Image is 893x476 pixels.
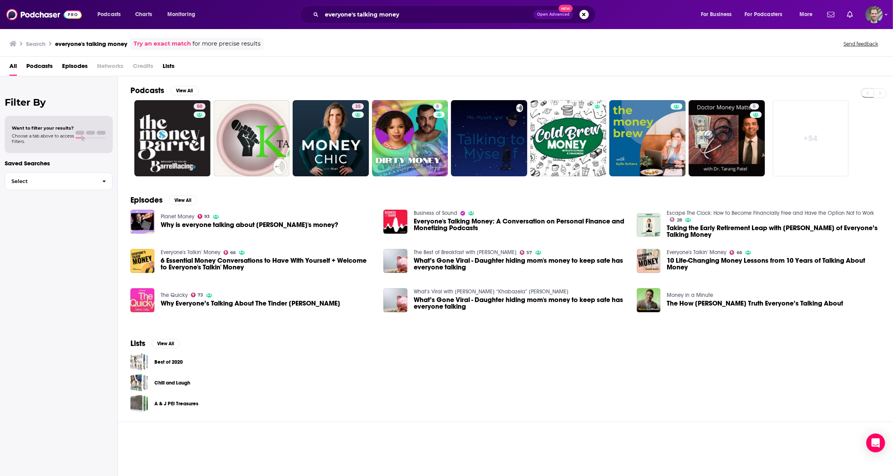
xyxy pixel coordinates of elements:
[383,210,407,234] img: Everyone's Talking Money: A Conversation on Personal Finance and Monetizing Podcasts
[866,434,885,452] div: Open Intercom Messenger
[198,214,210,219] a: 93
[799,9,813,20] span: More
[130,210,154,234] img: Why is everyone talking about Musk's money?
[161,292,188,298] a: The Quicky
[667,257,880,271] a: 10 Life-Changing Money Lessons from 10 Years of Talking About Money
[171,86,199,95] button: View All
[844,8,856,21] a: Show notifications dropdown
[740,8,794,21] button: open menu
[130,339,145,348] h2: Lists
[193,39,260,48] span: for more precise results
[161,213,194,220] a: Planet Money
[537,13,570,16] span: Open Advanced
[5,159,113,167] p: Saved Searches
[414,297,627,310] a: What’s Gone Viral - Daughter hiding mom's money to keep safe has everyone talking
[701,9,732,20] span: For Business
[383,288,407,312] img: What’s Gone Viral - Daughter hiding mom's money to keep safe has everyone talking
[414,257,627,271] a: What’s Gone Viral - Daughter hiding mom's money to keep safe has everyone talking
[152,339,180,348] button: View All
[753,103,756,111] span: 5
[204,215,210,218] span: 93
[224,250,236,255] a: 66
[130,86,164,95] h2: Podcasts
[383,249,407,273] img: What’s Gone Viral - Daughter hiding mom's money to keep safe has everyone talking
[737,251,742,254] span: 66
[667,300,843,307] span: The How [PERSON_NAME] Truth Everyone’s Talking About
[130,86,199,95] a: PodcastsView All
[414,210,457,216] a: Business of Sound
[520,250,532,255] a: 57
[161,300,340,307] a: Why Everyone’s Talking About The Tinder Swindler
[130,195,197,205] a: EpisodesView All
[167,9,195,20] span: Monitoring
[745,9,783,20] span: For Podcasters
[667,210,874,216] a: Escape The Clock: How to Become Financially Free and Have the Option Not to Work
[97,9,121,20] span: Podcasts
[5,97,113,108] h2: Filter By
[134,39,191,48] a: Try an exact match
[130,339,180,348] a: ListsView All
[130,8,157,21] a: Charts
[154,358,183,366] a: Best of 2020
[26,40,46,48] h3: Search
[637,213,661,237] img: Taking the Early Retirement Leap with Shari Rash of Everyone’s Talking Money
[308,5,603,24] div: Search podcasts, credits, & more...
[130,395,148,412] a: A & J PEI Treasures
[436,103,439,111] span: 8
[5,172,113,190] button: Select
[12,133,74,144] span: Choose a tab above to access filters.
[794,8,823,21] button: open menu
[730,250,742,255] a: 66
[5,179,96,184] span: Select
[163,60,174,76] span: Lists
[667,249,726,256] a: Everyone's Talkin' Money
[6,7,82,22] img: Podchaser - Follow, Share and Rate Podcasts
[161,257,374,271] a: 6 Essential Money Conversations to Have With Yourself + Welcome to Everyone's Talkin' Money
[161,222,338,228] a: Why is everyone talking about Musk's money?
[667,300,843,307] a: The How Ryan Reynolds Truth Everyone’s Talking About
[750,103,759,110] a: 5
[134,100,211,176] a: 50
[12,125,74,131] span: Want to filter your results?
[97,60,123,76] span: Networks
[26,60,53,76] a: Podcasts
[154,379,190,387] a: Chill and Laugh
[695,8,742,21] button: open menu
[534,10,573,19] button: Open AdvancedNew
[414,218,627,231] a: Everyone's Talking Money: A Conversation on Personal Finance and Monetizing Podcasts
[414,288,568,295] a: What’s Viral with Jonathan “Khabazela” Fairbairn
[677,218,682,222] span: 28
[169,196,197,205] button: View All
[352,103,364,110] a: 35
[130,249,154,273] img: 6 Essential Money Conversations to Have With Yourself + Welcome to Everyone's Talkin' Money
[667,225,880,238] a: Taking the Early Retirement Leap with Shari Rash of Everyone’s Talking Money
[230,251,236,254] span: 66
[62,60,88,76] a: Episodes
[55,40,127,48] h3: everyone's talking money
[9,60,17,76] a: All
[865,6,883,23] button: Show profile menu
[135,9,152,20] span: Charts
[293,100,369,176] a: 35
[197,103,202,111] span: 50
[130,195,163,205] h2: Episodes
[637,288,661,312] a: The How Ryan Reynolds Truth Everyone’s Talking About
[865,6,883,23] img: User Profile
[130,374,148,392] a: Chill and Laugh
[162,8,205,21] button: open menu
[161,249,220,256] a: Everyone's Talkin' Money
[130,353,148,371] span: Best of 2020
[191,293,204,297] a: 73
